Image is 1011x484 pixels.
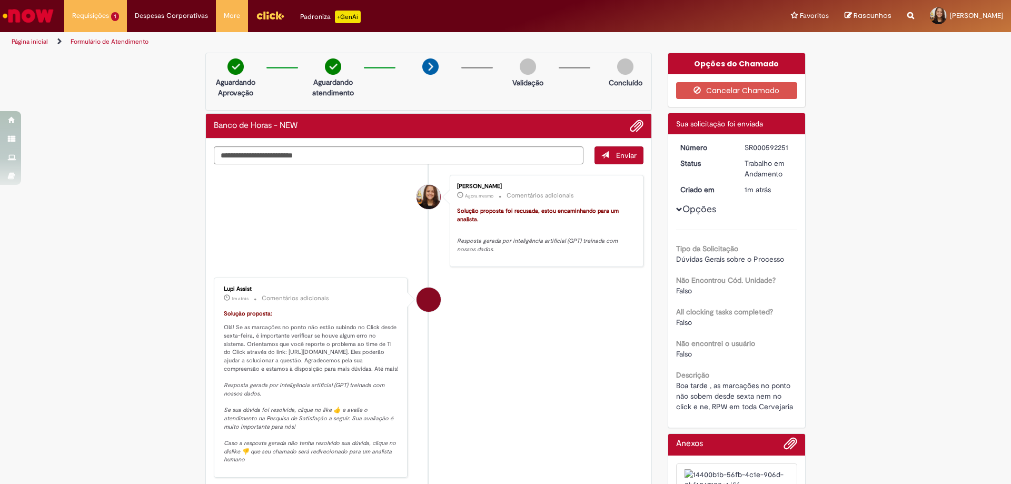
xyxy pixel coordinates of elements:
[417,288,441,312] div: Lupi Assist
[214,121,298,131] h2: Banco de Horas - NEW Histórico de tíquete
[224,310,272,318] font: Solução proposta:
[676,370,709,380] b: Descrição
[676,254,784,264] span: Dúvidas Gerais sobre o Processo
[457,207,620,223] font: Solução proposta foi recusada, estou encaminhando para um analista.
[672,142,737,153] dt: Número
[465,193,493,199] span: Agora mesmo
[256,7,284,23] img: click_logo_yellow_360x200.png
[325,58,341,75] img: check-circle-green.png
[520,58,536,75] img: img-circle-grey.png
[676,275,776,285] b: Não Encontrou Cód. Unidade?
[676,244,738,253] b: Tipo da Solicitação
[676,349,692,359] span: Falso
[12,37,48,46] a: Página inicial
[617,58,633,75] img: img-circle-grey.png
[72,11,109,21] span: Requisições
[800,11,829,21] span: Favoritos
[630,119,643,133] button: Adicionar anexos
[676,318,692,327] span: Falso
[300,11,361,23] div: Padroniza
[422,58,439,75] img: arrow-next.png
[457,237,619,253] em: Resposta gerada por inteligência artificial (GPT) treinada com nossos dados.
[308,77,359,98] p: Aguardando atendimento
[676,381,793,411] span: Boa tarde , as marcações no ponto não sobem desde sexta nem no click e ne, RPW em toda Cervejaria
[676,119,763,129] span: Sua solicitação foi enviada
[745,184,794,195] div: 29/09/2025 14:38:24
[111,12,119,21] span: 1
[457,183,632,190] div: [PERSON_NAME]
[262,294,329,303] small: Comentários adicionais
[668,53,806,74] div: Opções do Chamado
[232,295,249,302] span: 1m atrás
[335,11,361,23] p: +GenAi
[224,11,240,21] span: More
[8,32,666,52] ul: Trilhas de página
[672,184,737,195] dt: Criado em
[232,295,249,302] time: 29/09/2025 14:38:39
[594,146,643,164] button: Enviar
[745,185,771,194] span: 1m atrás
[71,37,148,46] a: Formulário de Atendimento
[135,11,208,21] span: Despesas Corporativas
[854,11,891,21] span: Rascunhos
[676,82,798,99] button: Cancelar Chamado
[214,146,583,164] textarea: Digite sua mensagem aqui...
[676,339,755,348] b: Não encontrei o usuário
[609,77,642,88] p: Concluído
[224,381,398,463] em: Resposta gerada por inteligência artificial (GPT) treinada com nossos dados. Se sua dúvida foi re...
[465,193,493,199] time: 29/09/2025 14:39:34
[676,439,703,449] h2: Anexos
[845,11,891,21] a: Rascunhos
[672,158,737,169] dt: Status
[507,191,574,200] small: Comentários adicionais
[676,286,692,295] span: Falso
[745,185,771,194] time: 29/09/2025 14:38:24
[417,185,441,209] div: Caroline Dos Santos Lima
[512,77,543,88] p: Validação
[616,151,637,160] span: Enviar
[676,307,773,317] b: All clocking tasks completed?
[227,58,244,75] img: check-circle-green.png
[224,310,399,464] p: Olá! Se as marcações no ponto não estão subindo no Click desde sexta-feira, é importante verifica...
[745,158,794,179] div: Trabalho em Andamento
[210,77,261,98] p: Aguardando Aprovação
[950,11,1003,20] span: [PERSON_NAME]
[784,437,797,456] button: Adicionar anexos
[745,142,794,153] div: SR000592251
[224,286,399,292] div: Lupi Assist
[1,5,55,26] img: ServiceNow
